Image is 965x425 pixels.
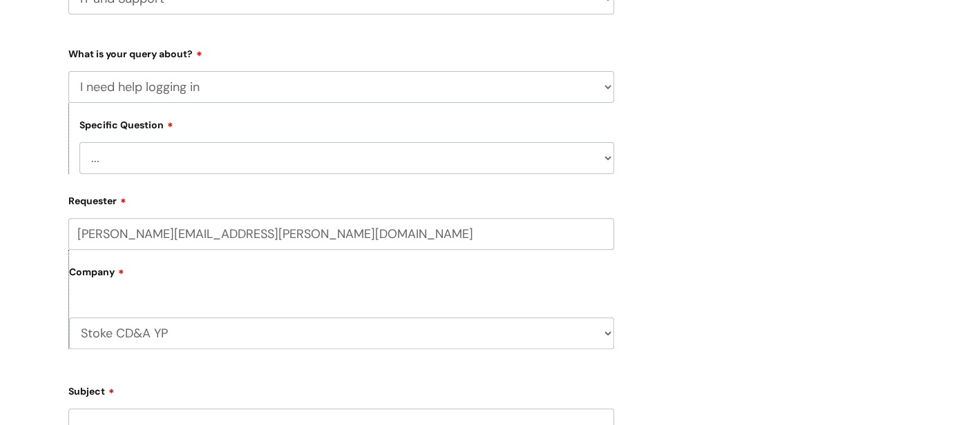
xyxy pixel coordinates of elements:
label: Company [69,261,614,293]
label: Specific Question [79,117,173,131]
input: Email [68,218,614,250]
label: What is your query about? [68,43,614,60]
label: Subject [68,381,614,397]
label: Requester [68,190,614,207]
